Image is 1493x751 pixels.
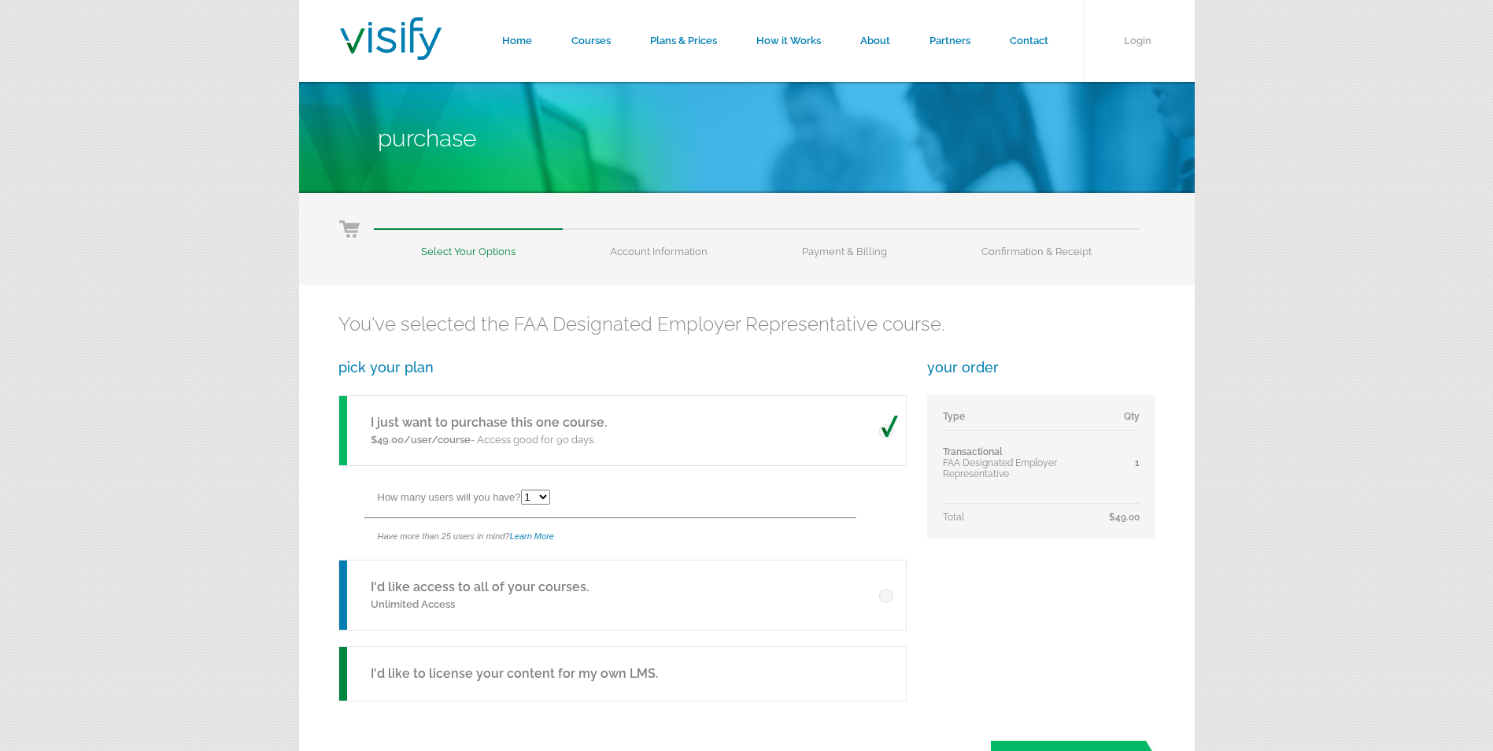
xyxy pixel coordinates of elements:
span: Purchase [378,124,476,152]
span: FAA Designated Employer Representative [943,457,1057,479]
img: Visify Training [340,17,442,60]
p: - Access good for 90 days. [371,432,607,448]
a: Learn More [510,531,554,541]
div: How many users will you have? [378,482,884,517]
td: Total [943,504,1109,523]
td: Qty [1109,411,1140,431]
span: $49.00 [1109,512,1140,523]
h3: pick your plan [338,359,905,375]
li: Account Information [563,228,755,257]
span: Transactional [943,446,1003,457]
span: Unlimited Access [371,598,455,610]
td: Type [943,411,1109,431]
li: Payment & Billing [755,228,934,257]
li: Confirmation & Receipt [934,228,1139,257]
a: I'd like access to all of your courses. [371,579,589,594]
h3: your order [927,359,1155,375]
li: Select Your Options [374,228,563,257]
h2: You've selected the FAA Designated Employer Representative course. [338,313,1155,335]
h5: I'd like to license your content for my own LMS. [371,664,658,683]
div: 1 [1109,457,1140,468]
a: Visify Training [340,42,442,65]
a: I'd like to license your content for my own LMS. [338,646,905,701]
h5: I just want to purchase this one course. [371,413,607,432]
div: Have more than 25 users in mind? [378,519,884,554]
span: $49.00/user/course [371,434,471,446]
